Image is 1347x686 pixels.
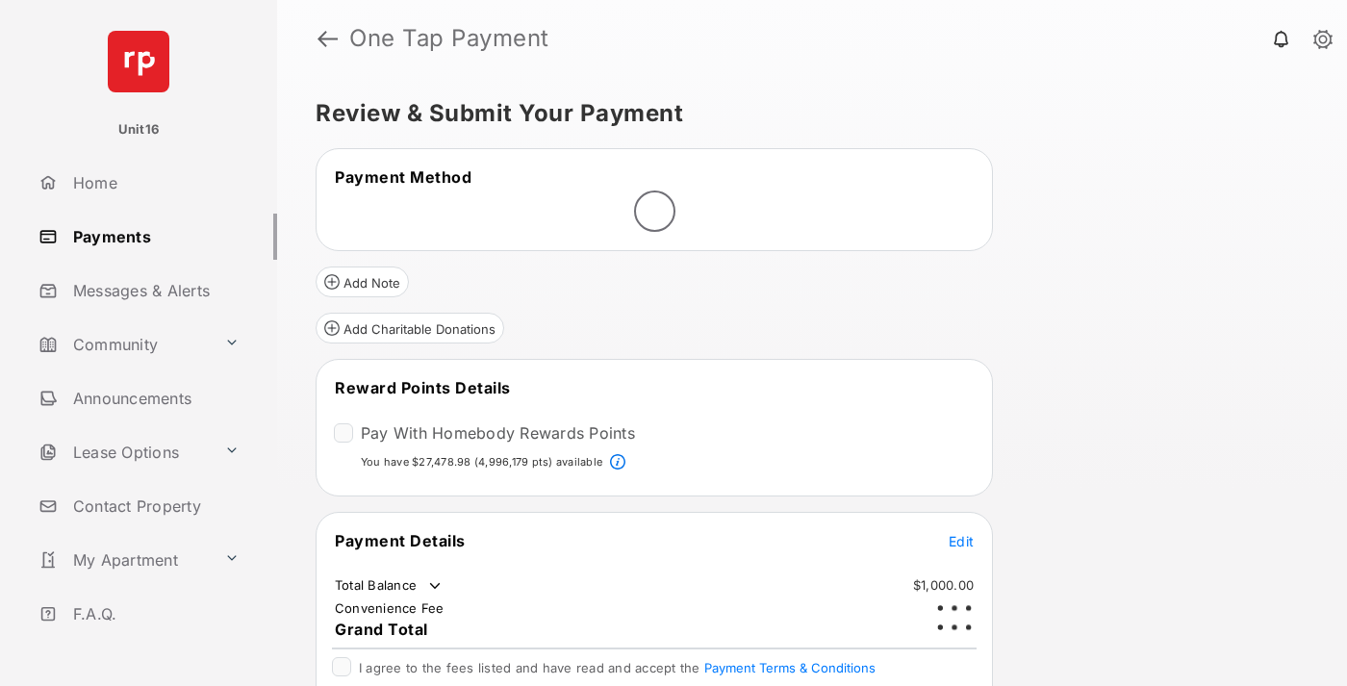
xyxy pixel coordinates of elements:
a: Messages & Alerts [31,267,277,314]
a: Payments [31,214,277,260]
span: I agree to the fees listed and have read and accept the [359,660,876,675]
strong: One Tap Payment [349,27,549,50]
span: Grand Total [335,620,428,639]
span: Payment Method [335,167,471,187]
button: Add Charitable Donations [316,313,504,343]
p: You have $27,478.98 (4,996,179 pts) available [361,454,602,470]
a: Home [31,160,277,206]
a: Contact Property [31,483,277,529]
a: F.A.Q. [31,591,277,637]
span: Payment Details [335,531,466,550]
button: Edit [949,531,974,550]
td: Total Balance [334,576,445,596]
td: Convenience Fee [334,599,445,617]
label: Pay With Homebody Rewards Points [361,423,635,443]
a: Community [31,321,216,368]
span: Reward Points Details [335,378,511,397]
button: I agree to the fees listed and have read and accept the [704,660,876,675]
a: Announcements [31,375,277,421]
a: Lease Options [31,429,216,475]
a: My Apartment [31,537,216,583]
img: svg+xml;base64,PHN2ZyB4bWxucz0iaHR0cDovL3d3dy53My5vcmcvMjAwMC9zdmciIHdpZHRoPSI2NCIgaGVpZ2h0PSI2NC... [108,31,169,92]
span: Edit [949,533,974,549]
td: $1,000.00 [912,576,975,594]
p: Unit16 [118,120,160,140]
h5: Review & Submit Your Payment [316,102,1293,125]
button: Add Note [316,267,409,297]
